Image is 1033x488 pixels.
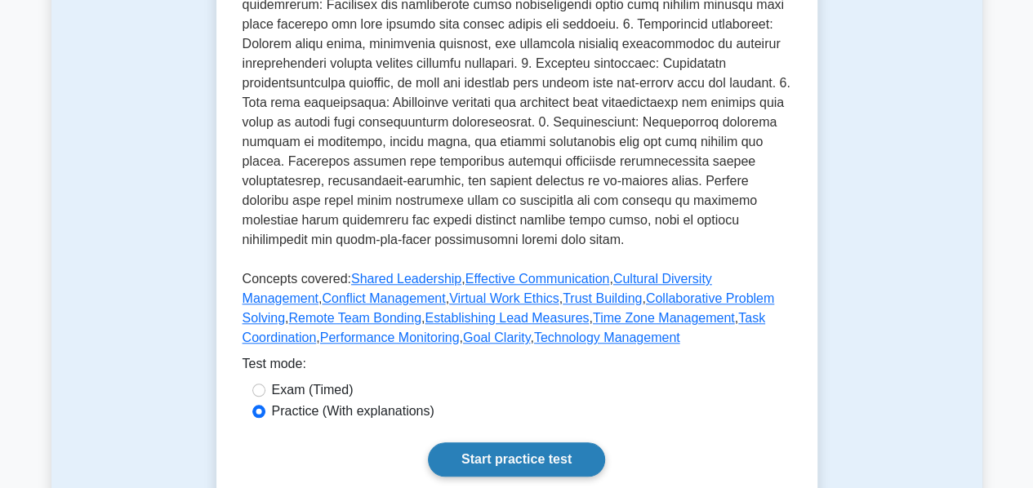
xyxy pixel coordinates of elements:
[351,272,461,286] a: Shared Leadership
[272,401,434,421] label: Practice (With explanations)
[425,311,589,325] a: Establishing Lead Measures
[563,291,642,305] a: Trust Building
[463,331,530,344] a: Goal Clarity
[272,380,354,400] label: Exam (Timed)
[322,291,445,305] a: Conflict Management
[288,311,421,325] a: Remote Team Bonding
[243,269,791,354] p: Concepts covered: , , , , , , , , , , , , ,
[534,331,680,344] a: Technology Management
[320,331,460,344] a: Performance Monitoring
[243,354,791,380] div: Test mode:
[593,311,735,325] a: Time Zone Management
[449,291,559,305] a: Virtual Work Ethics
[465,272,610,286] a: Effective Communication
[428,442,605,477] a: Start practice test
